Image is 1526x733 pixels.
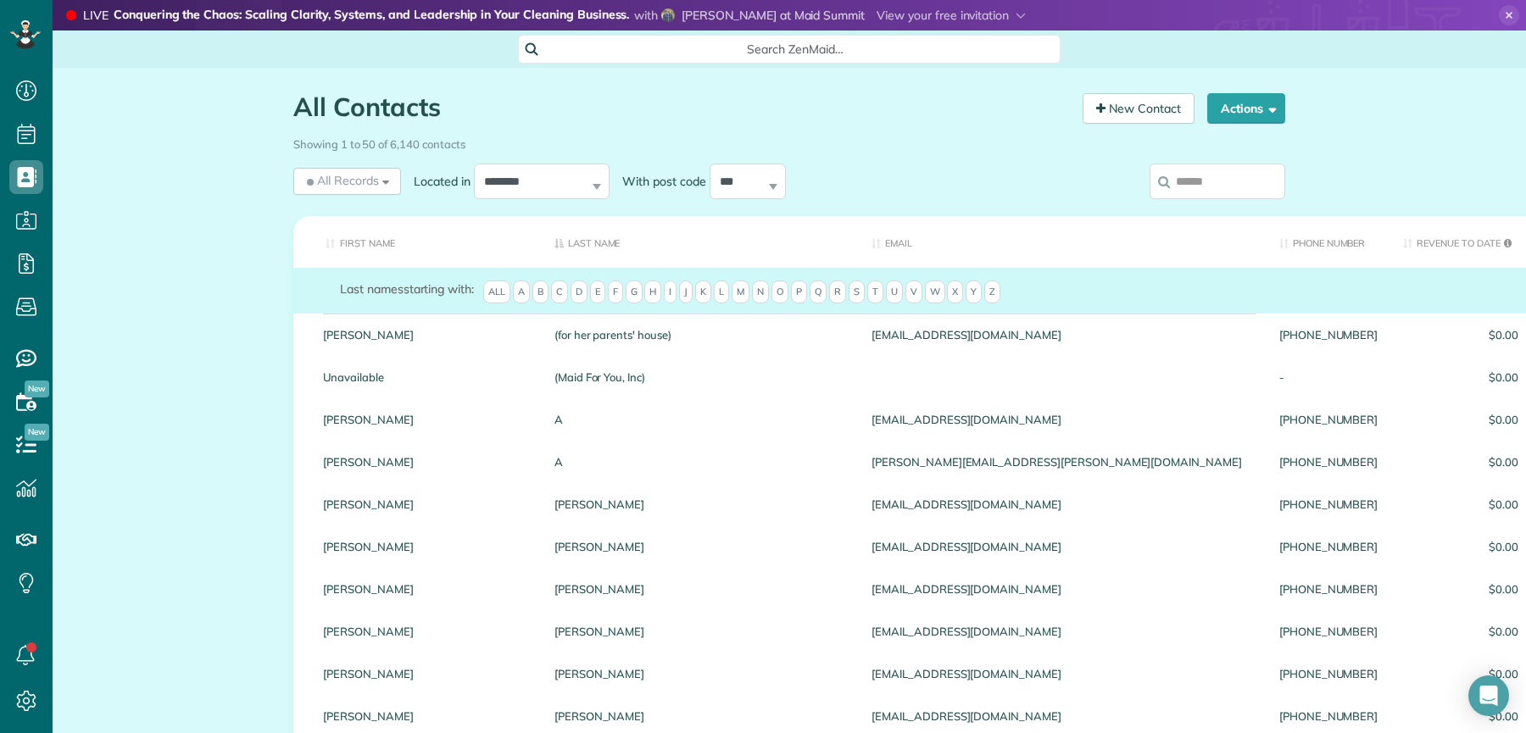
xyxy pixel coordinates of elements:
[323,668,529,680] a: [PERSON_NAME]
[542,216,859,268] th: Last Name: activate to sort column descending
[859,441,1267,483] div: [PERSON_NAME][EMAIL_ADDRESS][PERSON_NAME][DOMAIN_NAME]
[679,280,693,304] span: J
[859,652,1267,695] div: [EMAIL_ADDRESS][DOMAIN_NAME]
[323,625,529,637] a: [PERSON_NAME]
[984,280,1000,304] span: Z
[1403,498,1518,510] span: $0.00
[1083,93,1195,124] a: New Contact
[323,456,529,468] a: [PERSON_NAME]
[1267,568,1390,610] div: [PHONE_NUMBER]
[293,130,1285,153] div: Showing 1 to 50 of 6,140 contacts
[293,216,542,268] th: First Name: activate to sort column ascending
[732,280,749,304] span: M
[1403,456,1518,468] span: $0.00
[859,398,1267,441] div: [EMAIL_ADDRESS][DOMAIN_NAME]
[867,280,883,304] span: T
[1267,398,1390,441] div: [PHONE_NUMBER]
[340,281,404,297] span: Last names
[323,583,529,595] a: [PERSON_NAME]
[1403,710,1518,722] span: $0.00
[752,280,769,304] span: N
[401,173,474,190] label: Located in
[634,8,658,23] span: with
[644,280,661,304] span: H
[610,173,710,190] label: With post code
[323,541,529,553] a: [PERSON_NAME]
[608,280,623,304] span: F
[859,525,1267,568] div: [EMAIL_ADDRESS][DOMAIN_NAME]
[554,710,846,722] a: [PERSON_NAME]
[323,498,529,510] a: [PERSON_NAME]
[905,280,922,304] span: V
[859,610,1267,652] div: [EMAIL_ADDRESS][DOMAIN_NAME]
[1267,483,1390,525] div: [PHONE_NUMBER]
[571,280,588,304] span: D
[626,280,643,304] span: G
[532,280,549,304] span: B
[664,280,677,304] span: I
[1403,371,1518,383] span: $0.00
[1468,675,1509,716] div: Open Intercom Messenger
[114,7,630,25] strong: Conquering the Chaos: Scaling Clarity, Systems, and Leadership in Your Cleaning Business.
[714,280,729,304] span: L
[1267,610,1390,652] div: [PHONE_NUMBER]
[1267,525,1390,568] div: [PHONE_NUMBER]
[323,710,529,722] a: [PERSON_NAME]
[554,541,846,553] a: [PERSON_NAME]
[554,583,846,595] a: [PERSON_NAME]
[483,280,510,304] span: All
[1267,356,1390,398] div: -
[513,280,530,304] span: A
[791,280,807,304] span: P
[859,314,1267,356] div: [EMAIL_ADDRESS][DOMAIN_NAME]
[859,216,1267,268] th: Email: activate to sort column ascending
[25,424,49,441] span: New
[554,456,846,468] a: A
[293,93,1070,121] h1: All Contacts
[829,280,846,304] span: R
[554,371,846,383] a: (Maid For You, Inc)
[25,380,49,397] span: New
[554,329,846,341] a: (for her parents' house)
[925,280,945,304] span: W
[554,414,846,425] a: A
[1403,583,1518,595] span: $0.00
[886,280,903,304] span: U
[554,668,846,680] a: [PERSON_NAME]
[771,280,788,304] span: O
[947,280,963,304] span: X
[1403,414,1518,425] span: $0.00
[304,172,379,189] span: All Records
[1403,329,1518,341] span: $0.00
[810,280,827,304] span: Q
[1207,93,1285,124] button: Actions
[695,280,711,304] span: K
[554,498,846,510] a: [PERSON_NAME]
[1267,314,1390,356] div: [PHONE_NUMBER]
[323,329,529,341] a: [PERSON_NAME]
[323,371,529,383] a: Unavailable
[1403,668,1518,680] span: $0.00
[682,8,865,23] span: [PERSON_NAME] at Maid Summit
[590,280,605,304] span: E
[966,280,982,304] span: Y
[554,625,846,637] a: [PERSON_NAME]
[859,483,1267,525] div: [EMAIL_ADDRESS][DOMAIN_NAME]
[1267,216,1390,268] th: Phone number: activate to sort column ascending
[340,280,474,297] label: starting with:
[849,280,865,304] span: S
[1403,625,1518,637] span: $0.00
[661,8,675,22] img: mike-callahan-312aff9392a7ed3f5befeea4d09099ad38ccb41c0d99b558844361c8a030ad45.jpg
[1267,652,1390,695] div: [PHONE_NUMBER]
[1267,441,1390,483] div: [PHONE_NUMBER]
[551,280,568,304] span: C
[1403,541,1518,553] span: $0.00
[859,568,1267,610] div: [EMAIL_ADDRESS][DOMAIN_NAME]
[323,414,529,425] a: [PERSON_NAME]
